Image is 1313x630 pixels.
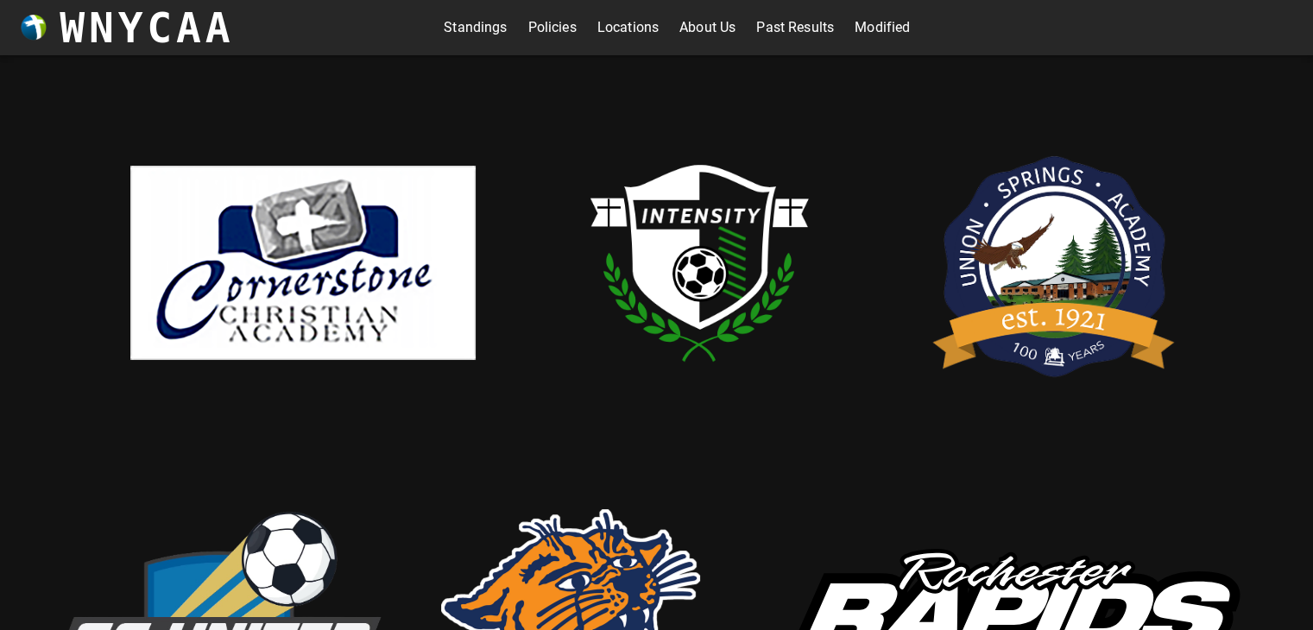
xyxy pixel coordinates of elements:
[527,90,873,435] img: intensity.png
[21,15,47,41] img: wnycaaBall.png
[597,14,659,41] a: Locations
[855,14,910,41] a: Modified
[60,3,234,52] h3: WNYCAA
[925,129,1184,396] img: usa.png
[130,166,476,360] img: cornerstone.png
[756,14,834,41] a: Past Results
[528,14,577,41] a: Policies
[679,14,735,41] a: About Us
[444,14,507,41] a: Standings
